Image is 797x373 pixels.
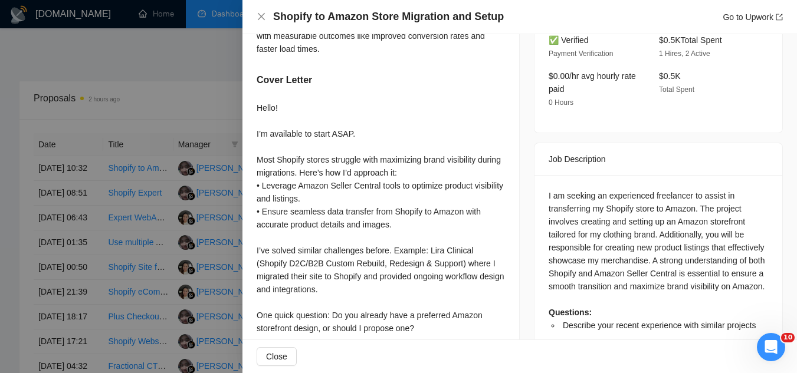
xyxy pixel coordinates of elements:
span: 10 [781,333,795,342]
span: Total Spent [659,85,694,94]
span: 0 Hours [549,98,573,107]
div: Hello! I’m available to start ASAP. Most Shopify stores struggle with maximizing brand visibility... [257,101,505,361]
span: $0.5K Total Spent [659,35,722,45]
div: Job Description [549,143,768,175]
h5: Cover Letter [257,73,312,87]
span: Describe your recent experience with similar projects [563,321,756,330]
button: Close [257,347,297,366]
h4: Shopify to Amazon Store Migration and Setup [273,9,504,24]
span: $0.5K [659,71,681,81]
strong: Questions: [549,308,592,317]
span: close [257,12,266,21]
span: $0.00/hr avg hourly rate paid [549,71,636,94]
span: export [776,14,783,21]
iframe: Intercom live chat [757,333,785,361]
span: Close [266,350,287,363]
span: Payment Verification [549,49,613,58]
a: Go to Upworkexport [723,12,783,22]
div: I am seeking an experienced freelancer to assist in transferring my Shopify store to Amazon. The ... [549,189,768,332]
button: Close [257,12,266,22]
span: 1 Hires, 2 Active [659,49,710,58]
span: ✅ Verified [549,35,589,45]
